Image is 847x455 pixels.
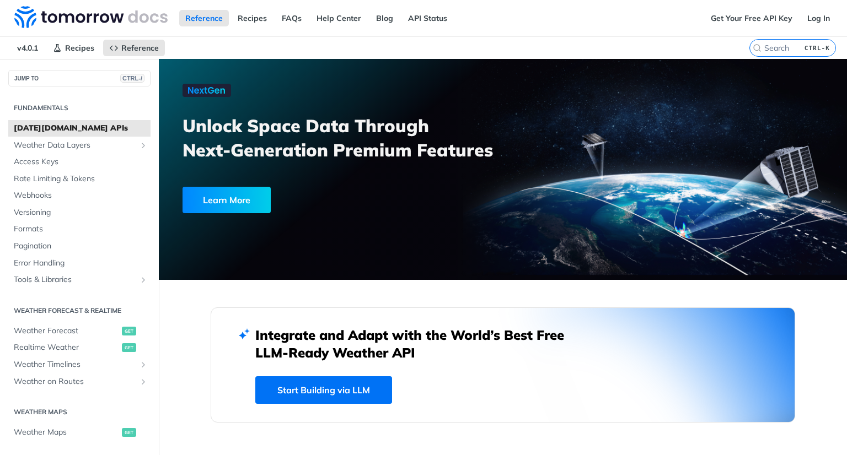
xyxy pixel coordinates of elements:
div: Learn More [183,187,271,213]
a: Learn More [183,187,448,213]
span: [DATE][DOMAIN_NAME] APIs [14,123,148,134]
button: Show subpages for Weather Timelines [139,360,148,369]
a: Formats [8,221,151,237]
a: Weather TimelinesShow subpages for Weather Timelines [8,356,151,373]
span: CTRL-/ [120,74,144,83]
a: Weather on RoutesShow subpages for Weather on Routes [8,373,151,390]
a: Weather Data LayersShow subpages for Weather Data Layers [8,137,151,154]
button: Show subpages for Weather on Routes [139,377,148,386]
a: Reference [103,40,165,56]
span: Error Handling [14,258,148,269]
a: Help Center [310,10,367,26]
a: Access Keys [8,154,151,170]
span: get [122,343,136,352]
a: Webhooks [8,187,151,204]
a: Recipes [47,40,100,56]
span: Weather Maps [14,427,119,438]
a: Get Your Free API Key [705,10,798,26]
h2: Weather Forecast & realtime [8,306,151,316]
a: Log In [801,10,836,26]
span: Pagination [14,241,148,252]
a: Error Handling [8,255,151,272]
h2: Weather Maps [8,407,151,417]
span: Realtime Weather [14,342,119,353]
span: v4.0.1 [11,40,44,56]
button: JUMP TOCTRL-/ [8,70,151,86]
a: Weather Forecastget [8,323,151,339]
a: API Status [402,10,453,26]
span: Weather on Routes [14,376,136,387]
a: Rate Limiting & Tokens [8,171,151,187]
span: get [122,428,136,437]
span: Recipes [65,43,94,53]
button: Show subpages for Tools & Libraries [139,275,148,284]
a: Realtime Weatherget [8,339,151,356]
span: Weather Forecast [14,326,119,337]
span: Weather Data Layers [14,140,136,151]
a: Start Building via LLM [255,376,392,404]
kbd: CTRL-K [802,42,833,53]
h2: Integrate and Adapt with the World’s Best Free LLM-Ready Weather API [255,326,581,361]
img: NextGen [183,84,231,97]
span: Formats [14,224,148,235]
a: Versioning [8,204,151,221]
svg: Search [753,44,762,52]
a: Blog [370,10,399,26]
button: Show subpages for Weather Data Layers [139,141,148,150]
a: Weather Mapsget [8,424,151,441]
span: Tools & Libraries [14,274,136,285]
img: Tomorrow.io Weather API Docs [14,6,168,28]
span: Rate Limiting & Tokens [14,174,148,185]
a: Pagination [8,238,151,254]
span: Weather Timelines [14,359,136,370]
span: Webhooks [14,190,148,201]
span: Versioning [14,207,148,218]
a: [DATE][DOMAIN_NAME] APIs [8,120,151,137]
span: Access Keys [14,156,148,167]
h2: Fundamentals [8,103,151,113]
h3: Unlock Space Data Through Next-Generation Premium Features [183,113,515,162]
span: Reference [121,43,159,53]
a: Recipes [232,10,273,26]
a: Reference [179,10,229,26]
span: get [122,327,136,335]
a: FAQs [276,10,308,26]
a: Tools & LibrariesShow subpages for Tools & Libraries [8,272,151,288]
